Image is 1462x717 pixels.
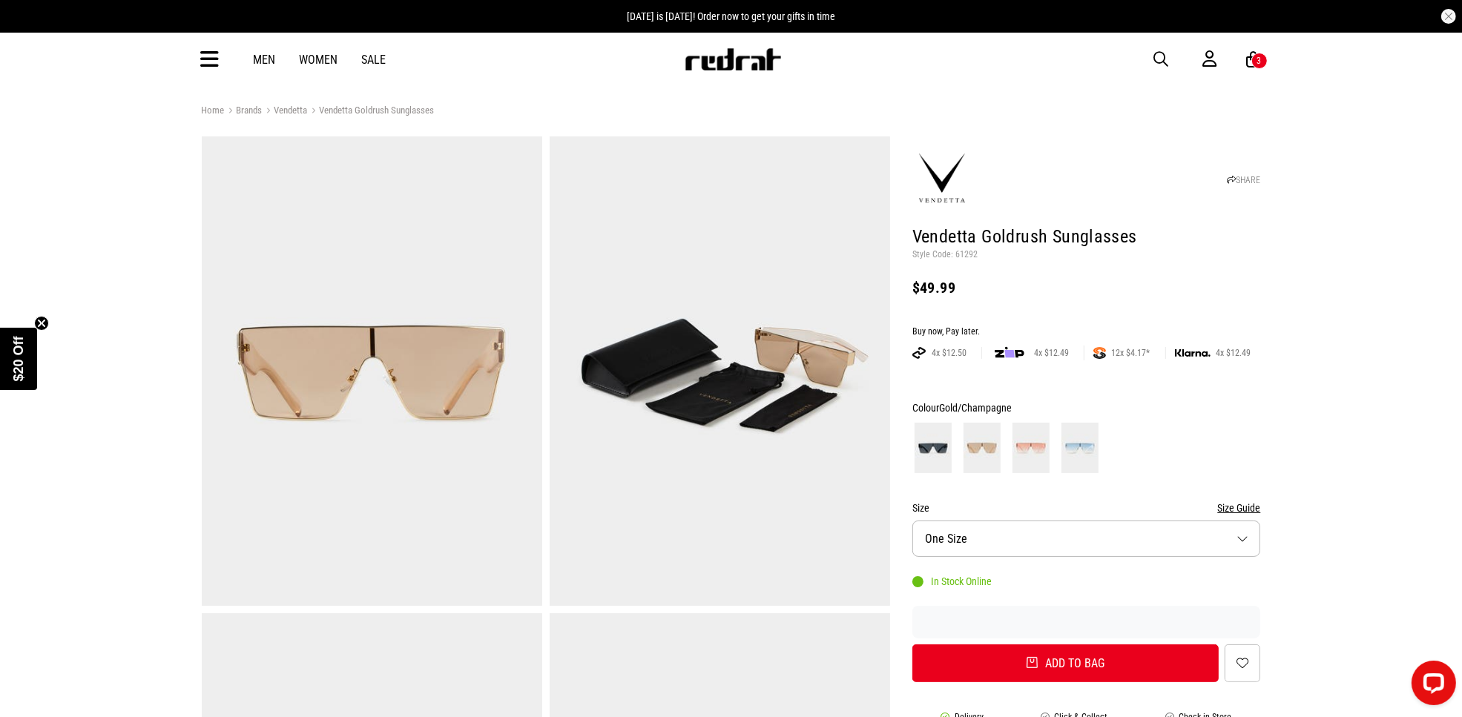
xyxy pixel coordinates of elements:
img: Vendetta [912,149,972,208]
img: zip [995,346,1024,360]
img: KLARNA [1175,349,1211,357]
img: Gold/Pink [1012,423,1050,473]
a: Vendetta Goldrush Sunglasses [308,105,435,119]
span: 4x $12.49 [1211,347,1257,359]
h1: Vendetta Goldrush Sunglasses [912,225,1261,249]
a: Sale [362,53,386,67]
a: Vendetta [263,105,308,119]
img: Vendetta Goldrush Sunglasses in Brown [550,136,890,606]
a: Brands [225,105,263,119]
img: Redrat logo [684,48,782,70]
a: Men [254,53,276,67]
span: One Size [925,532,967,546]
img: Gold Black [915,423,952,473]
img: SPLITPAY [1093,347,1106,359]
button: One Size [912,521,1261,557]
a: SHARE [1227,175,1260,185]
div: Buy now, Pay later. [912,326,1261,338]
span: Gold/Champagne [939,402,1012,414]
span: [DATE] is [DATE]! Order now to get your gifts in time [627,10,835,22]
span: 4x $12.49 [1028,347,1075,359]
span: 12x $4.17* [1106,347,1156,359]
div: 3 [1257,56,1262,66]
button: Add to bag [912,644,1219,682]
a: Home [202,105,225,116]
button: Close teaser [34,316,49,331]
img: Vendetta Goldrush Sunglasses in Brown [202,136,542,606]
a: 3 [1247,52,1261,67]
div: Size [912,499,1261,517]
img: Gold/Blue [1061,423,1099,473]
button: Size Guide [1217,499,1260,517]
a: Women [300,53,338,67]
iframe: LiveChat chat widget [1400,655,1462,717]
div: Colour [912,399,1261,417]
img: AFTERPAY [912,347,926,359]
span: $20 Off [11,336,26,381]
div: In Stock Online [912,575,992,587]
p: Style Code: 61292 [912,249,1261,261]
div: $49.99 [912,279,1261,297]
img: Gold/Champagne [964,423,1001,473]
span: 4x $12.50 [926,347,972,359]
iframe: Customer reviews powered by Trustpilot [912,615,1261,630]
